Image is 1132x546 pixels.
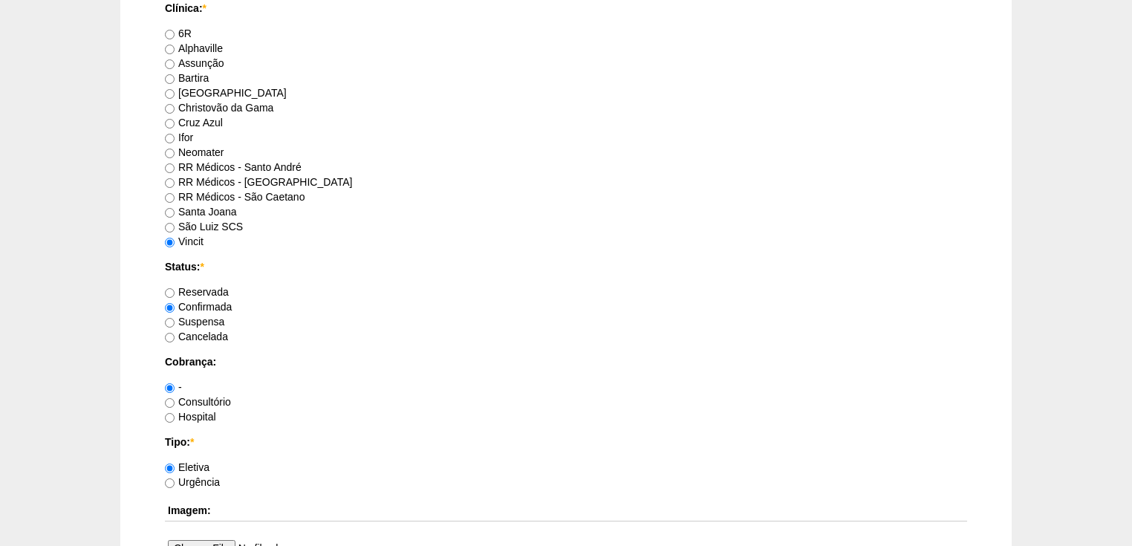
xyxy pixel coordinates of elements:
[165,27,192,39] label: 6R
[165,301,232,313] label: Confirmada
[165,318,175,328] input: Suspensa
[165,161,302,173] label: RR Médicos - Santo André
[165,461,209,473] label: Eletiva
[165,235,204,247] label: Vincit
[165,30,175,39] input: 6R
[165,59,175,69] input: Assunção
[165,383,175,393] input: -
[165,72,209,84] label: Bartira
[165,191,305,203] label: RR Médicos - São Caetano
[165,193,175,203] input: RR Médicos - São Caetano
[165,396,231,408] label: Consultório
[190,436,194,448] span: Este campo é obrigatório.
[165,149,175,158] input: Neomater
[165,104,175,114] input: Christovão da Gama
[165,163,175,173] input: RR Médicos - Santo André
[165,316,224,328] label: Suspensa
[165,286,229,298] label: Reservada
[165,87,287,99] label: [GEOGRAPHIC_DATA]
[165,500,967,521] th: Imagem:
[165,413,175,423] input: Hospital
[165,333,175,342] input: Cancelada
[165,89,175,99] input: [GEOGRAPHIC_DATA]
[165,178,175,188] input: RR Médicos - [GEOGRAPHIC_DATA]
[165,117,223,129] label: Cruz Azul
[165,119,175,129] input: Cruz Azul
[165,435,967,449] label: Tipo:
[165,57,224,69] label: Assunção
[200,261,204,273] span: Este campo é obrigatório.
[165,45,175,54] input: Alphaville
[165,208,175,218] input: Santa Joana
[165,238,175,247] input: Vincit
[165,381,182,393] label: -
[165,131,193,143] label: Ifor
[165,354,967,369] label: Cobrança:
[165,259,967,274] label: Status:
[165,331,228,342] label: Cancelada
[165,102,273,114] label: Christovão da Gama
[165,223,175,233] input: São Luiz SCS
[165,476,220,488] label: Urgência
[165,206,237,218] label: Santa Joana
[165,42,223,54] label: Alphaville
[165,398,175,408] input: Consultório
[203,2,206,14] span: Este campo é obrigatório.
[165,1,967,16] label: Clínica:
[165,134,175,143] input: Ifor
[165,288,175,298] input: Reservada
[165,221,243,233] label: São Luiz SCS
[165,411,216,423] label: Hospital
[165,464,175,473] input: Eletiva
[165,478,175,488] input: Urgência
[165,303,175,313] input: Confirmada
[165,74,175,84] input: Bartira
[165,146,224,158] label: Neomater
[165,176,352,188] label: RR Médicos - [GEOGRAPHIC_DATA]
